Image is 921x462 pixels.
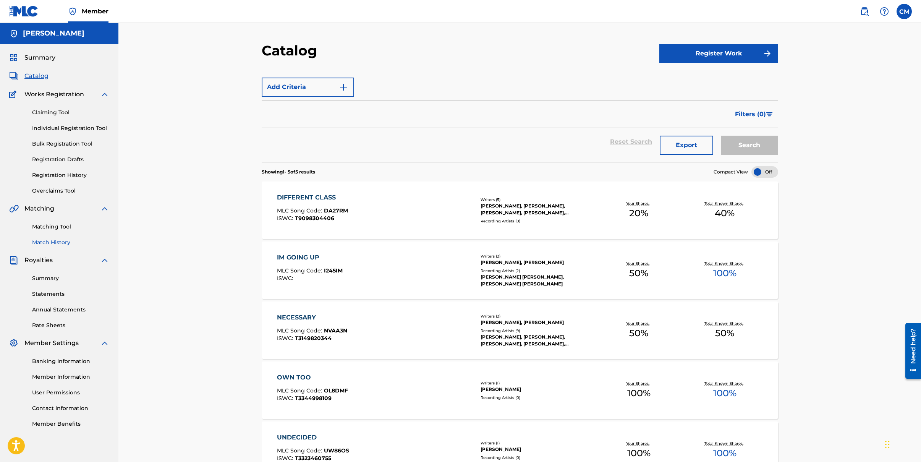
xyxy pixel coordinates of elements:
[481,259,596,266] div: [PERSON_NAME], [PERSON_NAME]
[262,78,354,97] button: Add Criteria
[32,140,109,148] a: Bulk Registration Tool
[860,7,869,16] img: search
[277,455,295,462] span: ISWC :
[262,169,315,175] p: Showing 1 - 5 of 5 results
[900,320,921,382] iframe: Resource Center
[9,71,18,81] img: Catalog
[262,74,778,162] form: Search Form
[277,313,347,322] div: NECESSARY
[32,238,109,246] a: Match History
[24,256,53,265] span: Royalties
[82,7,108,16] span: Member
[763,49,772,58] img: f7272a7cc735f4ea7f67.svg
[659,44,778,63] button: Register Work
[9,6,39,17] img: MLC Logo
[277,335,295,342] span: ISWC :
[32,306,109,314] a: Annual Statements
[481,455,596,460] div: Recording Artists ( 0 )
[715,206,735,220] span: 40 %
[277,433,349,442] div: UNDECIDED
[481,395,596,400] div: Recording Artists ( 0 )
[32,187,109,195] a: Overclaims Tool
[629,326,648,340] span: 50 %
[660,136,713,155] button: Export
[277,267,324,274] span: MLC Song Code :
[626,441,651,446] p: Your Shares:
[626,321,651,326] p: Your Shares:
[481,319,596,326] div: [PERSON_NAME], [PERSON_NAME]
[704,201,745,206] p: Total Known Shares:
[68,7,77,16] img: Top Rightsholder
[735,110,766,119] span: Filters ( 0 )
[262,302,778,359] a: NECESSARYMLC Song Code:NVAA3NISWC:T3149820344Writers (2)[PERSON_NAME], [PERSON_NAME]Recording Art...
[626,201,651,206] p: Your Shares:
[9,29,18,38] img: Accounts
[32,373,109,381] a: Member Information
[9,339,18,348] img: Member Settings
[730,105,778,124] button: Filters (0)
[481,274,596,287] div: [PERSON_NAME] [PERSON_NAME], [PERSON_NAME] [PERSON_NAME]
[24,71,49,81] span: Catalog
[339,83,348,92] img: 9d2ae6d4665cec9f34b9.svg
[704,441,745,446] p: Total Known Shares:
[481,253,596,259] div: Writers ( 2 )
[704,381,745,386] p: Total Known Shares:
[885,433,890,456] div: Drag
[32,389,109,397] a: User Permissions
[295,455,331,462] span: T3323460755
[32,420,109,428] a: Member Benefits
[100,339,109,348] img: expand
[481,197,596,203] div: Writers ( 5 )
[877,4,892,19] div: Help
[262,42,321,59] h2: Catalog
[100,90,109,99] img: expand
[295,215,334,222] span: T9098304406
[32,109,109,117] a: Claiming Tool
[324,327,347,334] span: NVAA3N
[481,203,596,216] div: [PERSON_NAME], [PERSON_NAME], [PERSON_NAME], [PERSON_NAME], [PERSON_NAME]
[880,7,889,16] img: help
[481,328,596,334] div: Recording Artists ( 9 )
[32,357,109,365] a: Banking Information
[629,266,648,280] span: 50 %
[32,124,109,132] a: Individual Registration Tool
[23,29,84,38] h5: Chase Moore
[24,339,79,348] span: Member Settings
[883,425,921,462] iframe: Chat Widget
[626,261,651,266] p: Your Shares:
[481,334,596,347] div: [PERSON_NAME], [PERSON_NAME], [PERSON_NAME], [PERSON_NAME], [PERSON_NAME]
[277,387,324,394] span: MLC Song Code :
[262,242,778,299] a: IM GOING UPMLC Song Code:I245IMISWC:Writers (2)[PERSON_NAME], [PERSON_NAME]Recording Artists (2)[...
[9,53,18,62] img: Summary
[704,261,745,266] p: Total Known Shares:
[277,207,324,214] span: MLC Song Code :
[24,204,54,213] span: Matching
[481,440,596,446] div: Writers ( 1 )
[481,386,596,393] div: [PERSON_NAME]
[32,404,109,412] a: Contact Information
[9,90,19,99] img: Works Registration
[715,326,734,340] span: 50 %
[626,381,651,386] p: Your Shares:
[9,256,18,265] img: Royalties
[857,4,872,19] a: Public Search
[9,204,19,213] img: Matching
[32,171,109,179] a: Registration History
[32,290,109,298] a: Statements
[627,446,651,460] span: 100 %
[32,274,109,282] a: Summary
[897,4,912,19] div: User Menu
[713,266,736,280] span: 100 %
[277,215,295,222] span: ISWC :
[32,321,109,329] a: Rate Sheets
[627,386,651,400] span: 100 %
[277,395,295,402] span: ISWC :
[295,335,332,342] span: T3149820344
[277,327,324,334] span: MLC Song Code :
[24,53,55,62] span: Summary
[277,373,348,382] div: OWN TOO
[713,446,736,460] span: 100 %
[324,387,348,394] span: OL8DMF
